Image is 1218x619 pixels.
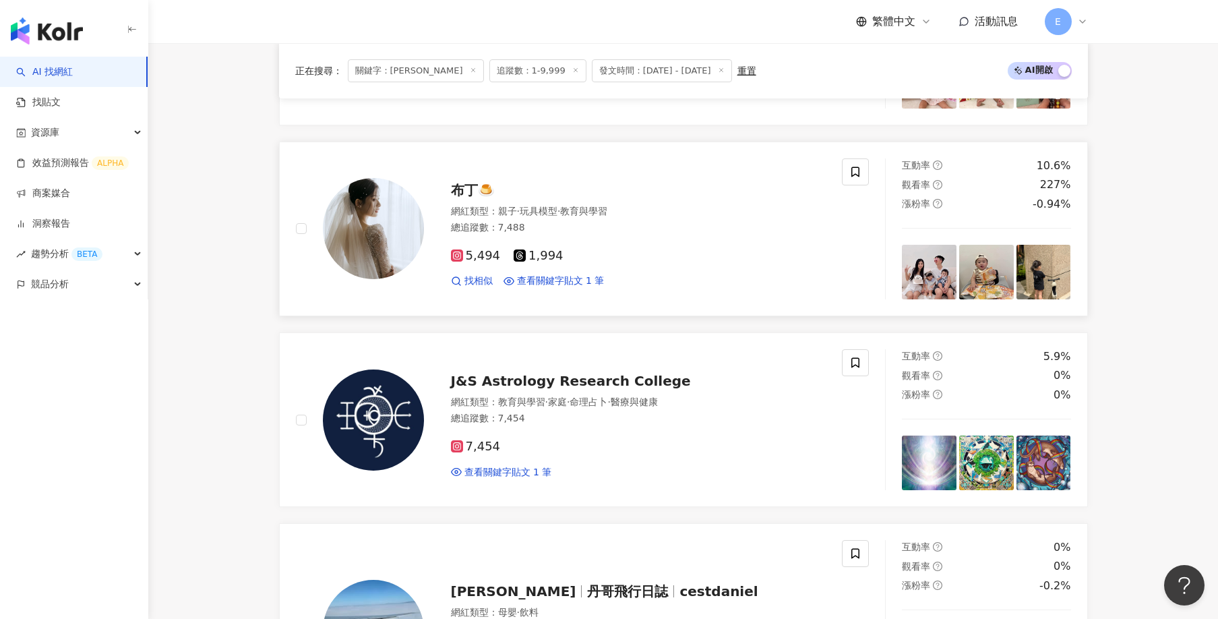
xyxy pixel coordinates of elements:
span: question-circle [933,371,942,380]
div: 總追蹤數 ： 7,454 [451,412,826,425]
span: question-circle [933,199,942,208]
div: 總追蹤數 ： 7,488 [451,221,826,235]
span: 5,494 [451,249,501,263]
div: 10.6% [1037,158,1071,173]
img: post-image [902,436,956,490]
span: 家庭 [548,396,567,407]
img: post-image [902,245,956,299]
span: 趨勢分析 [31,239,102,269]
span: question-circle [933,160,942,170]
img: KOL Avatar [323,370,424,471]
div: 227% [1040,177,1071,192]
div: 0% [1054,368,1070,383]
span: 漲粉率 [902,198,930,209]
span: 布丁🍮 [451,182,495,198]
span: 繁體中文 [872,14,915,29]
div: 網紅類型 ： [451,396,826,409]
a: 查看關鍵字貼文 1 筆 [451,466,552,479]
span: 互動率 [902,541,930,552]
span: cestdaniel [679,583,758,599]
img: post-image [1016,436,1071,490]
div: 0% [1054,388,1070,403]
span: 競品分析 [31,269,69,299]
a: KOL AvatarJ&S Astrology Research College網紅類型：教育與學習·家庭·命理占卜·醫療與健康總追蹤數：7,4547,454查看關鍵字貼文 1 筆互動率ques... [279,332,1088,507]
a: 商案媒合 [16,187,70,200]
span: E [1055,14,1061,29]
a: 洞察報告 [16,217,70,231]
img: KOL Avatar [323,178,424,279]
div: 5.9% [1043,349,1071,364]
span: · [557,206,560,216]
span: 關鍵字：[PERSON_NAME] [348,59,484,82]
span: question-circle [933,581,942,590]
div: -0.94% [1033,197,1071,212]
span: J&S Astrology Research College [451,373,691,389]
a: 效益預測報告ALPHA [16,156,129,170]
div: -0.2% [1039,579,1070,593]
span: 互動率 [902,160,930,171]
img: logo [11,18,83,45]
span: 7,454 [451,440,501,454]
div: 0% [1054,540,1070,555]
span: 母嬰 [498,607,517,618]
span: question-circle [933,390,942,399]
a: KOL Avatar布丁🍮網紅類型：親子·玩具模型·教育與學習總追蹤數：7,4885,4941,994找相似查看關鍵字貼文 1 筆互動率question-circle10.6%觀看率questi... [279,142,1088,316]
span: 教育與學習 [560,206,607,216]
div: BETA [71,247,102,261]
img: post-image [959,436,1014,490]
span: question-circle [933,351,942,361]
span: · [607,396,610,407]
iframe: Help Scout Beacon - Open [1164,565,1205,606]
div: 網紅類型 ： [451,205,826,218]
span: 漲粉率 [902,389,930,400]
span: 資源庫 [31,117,59,148]
a: 找相似 [451,274,493,288]
span: rise [16,249,26,259]
span: 1,994 [514,249,564,263]
img: post-image [959,245,1014,299]
span: 教育與學習 [498,396,545,407]
span: · [517,206,520,216]
div: 0% [1054,559,1070,574]
img: post-image [1016,245,1071,299]
span: 查看關鍵字貼文 1 筆 [517,274,605,288]
span: 漲粉率 [902,580,930,591]
span: 命理占卜 [570,396,607,407]
span: question-circle [933,180,942,189]
div: 重置 [737,65,756,76]
span: · [545,396,548,407]
a: 查看關鍵字貼文 1 筆 [504,274,605,288]
span: 發文時間：[DATE] - [DATE] [592,59,732,82]
span: 追蹤數：1-9,999 [489,59,586,82]
span: 正在搜尋 ： [295,65,342,76]
span: · [517,607,520,618]
span: 玩具模型 [520,206,557,216]
span: 觀看率 [902,179,930,190]
span: question-circle [933,542,942,552]
span: question-circle [933,562,942,571]
span: [PERSON_NAME] [451,583,576,599]
span: · [567,396,570,407]
span: 活動訊息 [975,15,1018,28]
span: 丹哥飛行日誌 [587,583,668,599]
span: 觀看率 [902,370,930,381]
span: 醫療與健康 [611,396,658,407]
span: 找相似 [464,274,493,288]
a: 找貼文 [16,96,61,109]
span: 查看關鍵字貼文 1 筆 [464,466,552,479]
span: 觀看率 [902,561,930,572]
span: 互動率 [902,351,930,361]
span: 親子 [498,206,517,216]
span: 飲料 [520,607,539,618]
a: searchAI 找網紅 [16,65,73,79]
